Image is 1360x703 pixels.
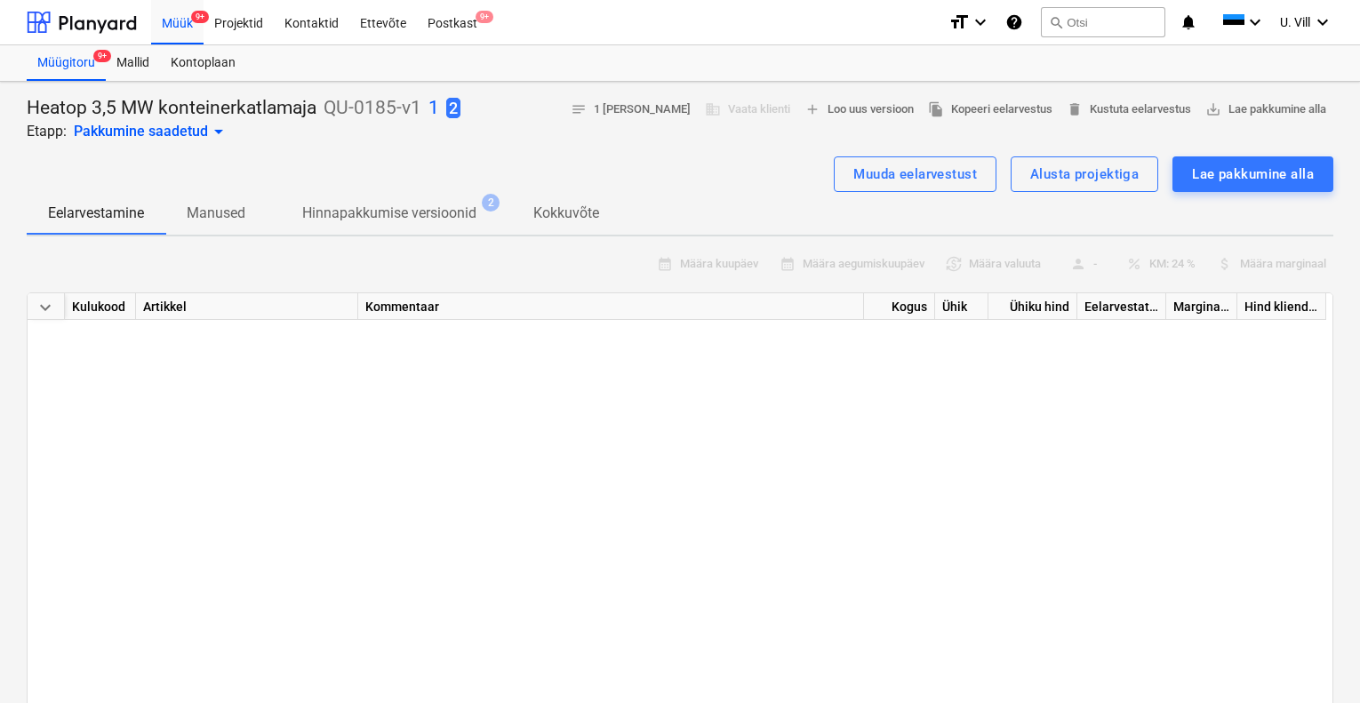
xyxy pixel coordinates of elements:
button: Otsi [1041,7,1165,37]
span: Loo uus versioon [804,100,914,120]
p: Eelarvestamine [48,203,144,224]
span: search [1049,15,1063,29]
button: Lae pakkumine alla [1198,96,1333,124]
i: keyboard_arrow_down [1244,12,1266,33]
button: Alusta projektiga [1011,156,1158,192]
iframe: Chat Widget [1271,618,1360,703]
p: QU-0185-v1 [324,96,421,121]
span: notes [571,101,587,117]
span: save_alt [1205,101,1221,117]
p: Hinnapakkumise versioonid [302,203,476,224]
i: keyboard_arrow_down [970,12,991,33]
p: Heatop 3,5 MW konteinerkatlamaja [27,96,316,121]
div: Ühiku hind [988,293,1077,320]
span: delete [1067,101,1083,117]
div: Pakkumine saadetud [74,121,229,142]
i: format_size [948,12,970,33]
p: Etapp: [27,121,67,142]
a: Kontoplaan [160,45,246,81]
button: 1 [PERSON_NAME] [564,96,698,124]
div: Vestlusvidin [1271,618,1360,703]
div: Artikkel [136,293,358,320]
button: Loo uus versioon [797,96,921,124]
span: Kopeeri eelarvestus [928,100,1052,120]
div: Alusta projektiga [1030,163,1139,186]
div: Ühik [935,293,988,320]
p: Kokkuvõte [533,203,599,224]
button: 1 [428,96,439,121]
a: Mallid [106,45,160,81]
div: Hind kliendile [1237,293,1326,320]
span: 2 [482,194,500,212]
button: 2 [446,96,460,121]
span: add [804,101,820,117]
span: arrow_drop_down [208,121,229,142]
span: 9+ [93,50,111,62]
span: U. Vill [1280,15,1310,29]
span: file_copy [928,101,944,117]
button: Kopeeri eelarvestus [921,96,1060,124]
button: Lae pakkumine alla [1172,156,1333,192]
i: keyboard_arrow_down [1312,12,1333,33]
a: Müügitoru9+ [27,45,106,81]
span: 1 [PERSON_NAME] [571,100,691,120]
i: notifications [1180,12,1197,33]
p: Manused [187,203,245,224]
div: Muuda eelarvestust [853,163,977,186]
span: 9+ [191,11,209,23]
div: Eelarvestatud maksumus [1077,293,1166,320]
span: Lae pakkumine alla [1205,100,1326,120]
i: Abikeskus [1005,12,1023,33]
button: Muuda eelarvestust [834,156,996,192]
div: Marginaal, % [1166,293,1237,320]
span: Kustuta eelarvestus [1067,100,1191,120]
div: Kogus [864,293,935,320]
div: Kulukood [65,293,136,320]
button: Kustuta eelarvestus [1060,96,1198,124]
span: 2 [446,98,460,118]
div: Müügitoru [27,45,106,81]
span: Ahenda kõik kategooriad [35,297,56,318]
span: 9+ [476,11,493,23]
div: Lae pakkumine alla [1192,163,1314,186]
div: Kommentaar [358,293,864,320]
